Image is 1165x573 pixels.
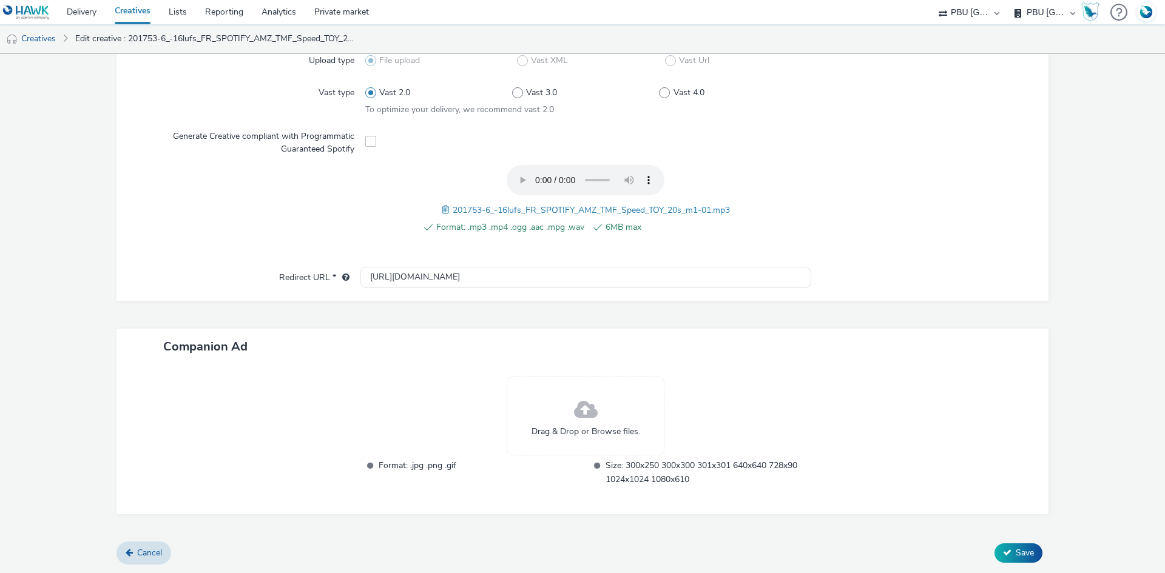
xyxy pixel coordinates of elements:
[138,126,359,155] label: Generate Creative compliant with Programmatic Guaranteed Spotify
[606,458,811,486] span: Size: 300x250 300x300 301x301 640x640 728x90 1024x1024 1080x610
[6,33,18,45] img: audio
[69,24,360,53] a: Edit creative : 201753-6_-16lufs_FR_SPOTIFY_AMZ_TMF_Speed_TOY_20s (copy)
[304,50,359,67] label: Upload type
[1081,2,1099,22] img: Hawk Academy
[526,87,557,99] span: Vast 3.0
[532,426,640,438] span: Drag & Drop or Browse files.
[531,55,568,67] span: Vast XML
[1137,3,1155,21] img: Account FR
[1016,547,1034,558] span: Save
[274,267,354,284] label: Redirect URL *
[365,104,554,115] span: To optimize your delivery, we recommend vast 2.0
[994,543,1042,563] button: Save
[453,204,730,216] span: 201753-6_-16lufs_FR_SPOTIFY_AMZ_TMF_Speed_TOY_20s_m1-01.mp3
[314,82,359,99] label: Vast type
[379,87,410,99] span: Vast 2.0
[116,541,171,565] a: Cancel
[679,55,709,67] span: Vast Url
[336,272,349,284] div: URL will be used as a validation URL with some SSPs and it will be the redirection URL of your cr...
[674,87,704,99] span: Vast 4.0
[379,55,420,67] span: File upload
[1081,2,1104,22] a: Hawk Academy
[379,458,584,486] span: Format: .jpg .png .gif
[436,220,584,235] span: Format: .mp3 .mp4 .ogg .aac .mpg .wav
[360,267,811,288] input: url...
[3,5,50,20] img: undefined Logo
[163,338,248,355] span: Companion Ad
[606,220,754,235] span: 6MB max
[137,547,162,558] span: Cancel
